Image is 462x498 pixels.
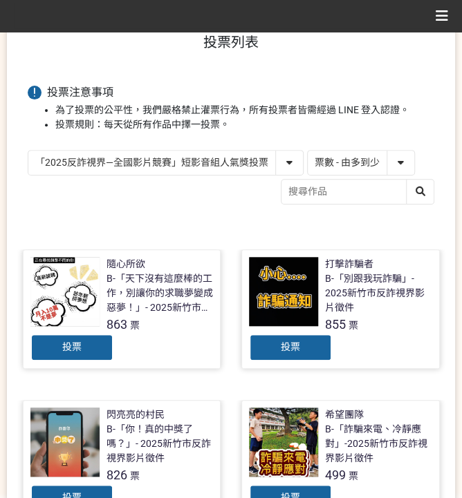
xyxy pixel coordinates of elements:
h1: 投票列表 [28,34,434,50]
span: 投票 [62,341,82,352]
span: 863 [107,317,127,332]
div: 隨心所欲 [107,257,145,271]
a: 打擊詐騙者B-「別跟我玩詐騙」- 2025新竹市反詐視界影片徵件855票投票 [241,249,440,369]
span: 票 [130,320,140,331]
div: B-「詐騙來電、冷靜應對」-2025新竹市反詐視界影片徵件 [325,422,432,466]
span: 票 [130,470,140,481]
span: 投票 [281,341,300,352]
span: 票 [349,470,358,481]
div: 希望團隊 [325,408,364,422]
div: B-「天下沒有這麼棒的工作，別讓你的求職夢變成惡夢！」- 2025新竹市反詐視界影片徵件 [107,271,214,315]
input: 搜尋作品 [281,180,434,204]
div: 打擊詐騙者 [325,257,373,271]
li: 投票規則：每天從所有作品中擇一投票。 [55,117,434,132]
div: B-「你！真的中獎了嗎？」- 2025新竹市反詐視界影片徵件 [107,422,214,466]
div: 閃亮亮的村民 [107,408,165,422]
a: 隨心所欲B-「天下沒有這麼棒的工作，別讓你的求職夢變成惡夢！」- 2025新竹市反詐視界影片徵件863票投票 [23,249,221,369]
span: 499 [325,468,346,482]
span: 826 [107,468,127,482]
span: 855 [325,317,346,332]
div: B-「別跟我玩詐騙」- 2025新竹市反詐視界影片徵件 [325,271,432,315]
span: 票 [349,320,358,331]
span: 投票注意事項 [47,86,113,99]
li: 為了投票的公平性，我們嚴格禁止灌票行為，所有投票者皆需經過 LINE 登入認證。 [55,103,434,117]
